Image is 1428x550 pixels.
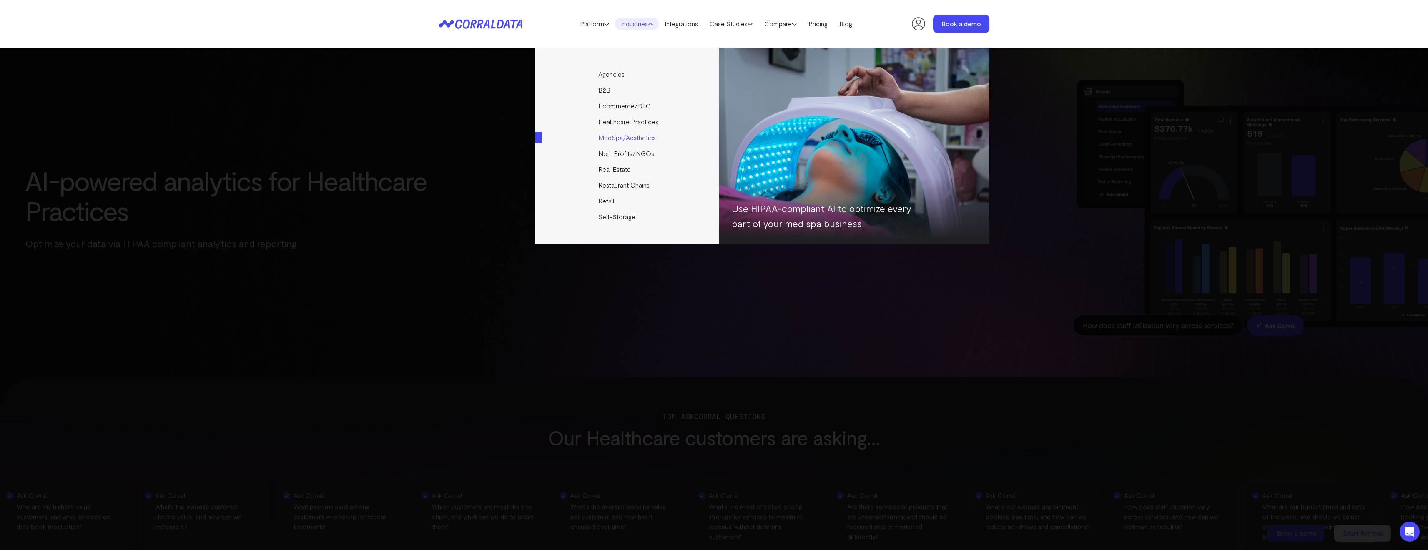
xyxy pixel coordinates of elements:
a: Agencies [535,66,720,82]
a: Case Studies [704,18,758,30]
a: Compare [758,18,803,30]
a: Industries [615,18,659,30]
a: B2B [535,82,720,98]
a: Blog [833,18,858,30]
a: Integrations [659,18,704,30]
a: Restaurant Chains [535,177,720,193]
p: Use HIPAA-compliant AI to optimize every part of your med spa business. [732,201,919,231]
a: Pricing [803,18,833,30]
a: Healthcare Practices [535,114,720,130]
a: Retail [535,193,720,209]
a: MedSpa/Aesthetics [535,130,720,146]
a: Non-Profits/NGOs [535,146,720,161]
a: Book a demo [933,15,989,33]
a: Ecommerce/DTC [535,98,720,114]
a: Real Estate [535,161,720,177]
a: Platform [574,18,615,30]
div: Open Intercom Messenger [1400,522,1420,542]
a: Self-Storage [535,209,720,225]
